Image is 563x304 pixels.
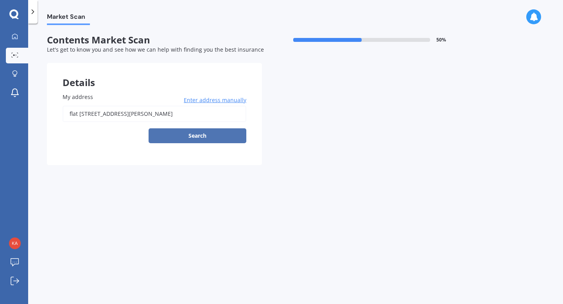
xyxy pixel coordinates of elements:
span: Let's get to know you and see how we can help with finding you the best insurance [47,46,264,53]
div: Details [47,63,262,86]
span: Enter address manually [184,96,246,104]
span: Market Scan [47,13,90,23]
span: 50 % [436,37,446,43]
input: Enter address [63,106,246,122]
img: d3728c11970ca307b4de996b445faba9 [9,237,21,249]
span: Contents Market Scan [47,34,262,46]
span: My address [63,93,93,101]
button: Search [149,128,246,143]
